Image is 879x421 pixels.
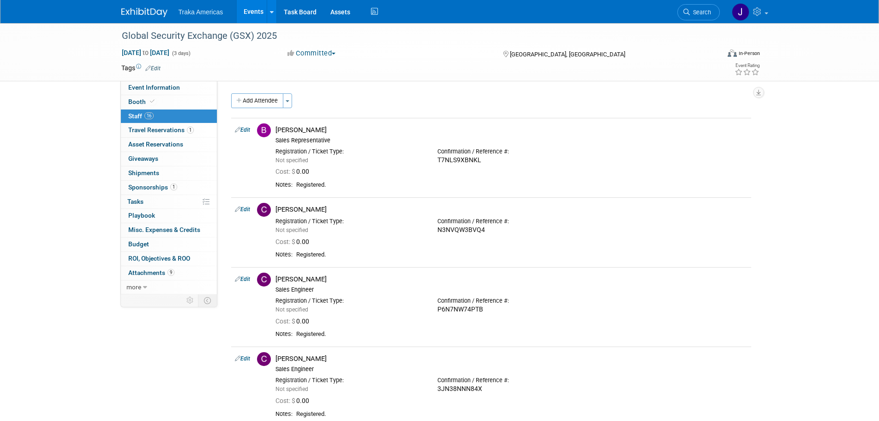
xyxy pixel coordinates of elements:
span: [GEOGRAPHIC_DATA], [GEOGRAPHIC_DATA] [510,51,625,58]
span: Search [690,9,711,16]
div: Registration / Ticket Type: [275,148,424,155]
div: Registration / Ticket Type: [275,377,424,384]
div: Confirmation / Reference #: [437,148,586,155]
span: 16 [144,112,154,119]
span: 0.00 [275,168,313,175]
a: more [121,281,217,294]
span: Attachments [128,269,174,276]
div: [PERSON_NAME] [275,205,747,214]
div: Sales Engineer [275,286,747,293]
span: 1 [170,183,177,190]
span: Booth [128,98,156,105]
span: Playbook [128,212,155,219]
a: Attachments9 [121,266,217,280]
div: Registered. [296,251,747,259]
button: Committed [284,49,339,58]
div: [PERSON_NAME] [275,126,747,134]
div: Global Security Exchange (GSX) 2025 [119,28,706,44]
span: Sponsorships [128,183,177,191]
span: Giveaways [128,155,158,162]
td: Toggle Event Tabs [198,294,217,306]
div: Registered. [296,410,747,418]
span: Tasks [127,198,144,205]
div: Sales Engineer [275,366,747,373]
div: N3NVQW3BVQ4 [437,226,586,234]
td: Personalize Event Tab Strip [182,294,198,306]
a: Edit [235,276,250,282]
span: Cost: $ [275,397,296,404]
span: Cost: $ [275,317,296,325]
span: more [126,283,141,291]
div: Notes: [275,410,293,418]
span: [DATE] [DATE] [121,49,170,57]
span: 1 [187,127,194,134]
div: Sales Representative [275,137,747,144]
span: 0.00 [275,238,313,245]
a: ROI, Objectives & ROO [121,252,217,266]
div: P6N7NW74PTB [437,305,586,314]
a: Edit [145,65,161,72]
a: Edit [235,206,250,213]
span: Shipments [128,169,159,177]
img: Format-Inperson.png [728,49,737,57]
div: Registered. [296,181,747,189]
span: Misc. Expenses & Credits [128,226,200,233]
i: Booth reservation complete [150,99,155,104]
img: B.jpg [257,123,271,137]
div: Confirmation / Reference #: [437,377,586,384]
a: Tasks [121,195,217,209]
div: Registered. [296,330,747,338]
div: In-Person [738,50,760,57]
a: Misc. Expenses & Credits [121,223,217,237]
a: Search [677,4,720,20]
span: Traka Americas [179,8,223,16]
div: Event Format [665,48,760,62]
span: Event Information [128,84,180,91]
div: Event Rating [735,63,759,68]
button: Add Attendee [231,93,283,108]
a: Event Information [121,81,217,95]
img: ExhibitDay [121,8,167,17]
div: Notes: [275,330,293,338]
a: Sponsorships1 [121,181,217,195]
img: C.jpg [257,352,271,366]
a: Travel Reservations1 [121,123,217,137]
span: to [141,49,150,56]
a: Giveaways [121,152,217,166]
span: 0.00 [275,397,313,404]
div: [PERSON_NAME] [275,275,747,284]
div: Notes: [275,181,293,189]
a: Staff16 [121,110,217,123]
span: Staff [128,112,154,120]
div: [PERSON_NAME] [275,354,747,363]
span: Asset Reservations [128,140,183,148]
div: Confirmation / Reference #: [437,218,586,225]
div: 3JN38NNN84X [437,385,586,393]
span: Not specified [275,227,308,233]
span: Not specified [275,157,308,164]
a: Asset Reservations [121,138,217,152]
span: (3 days) [171,50,191,56]
img: C.jpg [257,273,271,287]
a: Budget [121,238,217,251]
a: Shipments [121,166,217,180]
span: Cost: $ [275,168,296,175]
span: ROI, Objectives & ROO [128,255,190,262]
a: Booth [121,95,217,109]
span: 9 [167,269,174,276]
span: 0.00 [275,317,313,325]
td: Tags [121,63,161,73]
div: Confirmation / Reference #: [437,297,586,305]
a: Edit [235,355,250,362]
span: Not specified [275,306,308,313]
span: Budget [128,240,149,248]
img: Jamie Saenz [732,3,749,21]
a: Edit [235,127,250,133]
span: Not specified [275,386,308,392]
span: Cost: $ [275,238,296,245]
img: C.jpg [257,203,271,217]
a: Playbook [121,209,217,223]
div: Notes: [275,251,293,258]
div: Registration / Ticket Type: [275,297,424,305]
div: T7NLS9XBNKL [437,156,586,165]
